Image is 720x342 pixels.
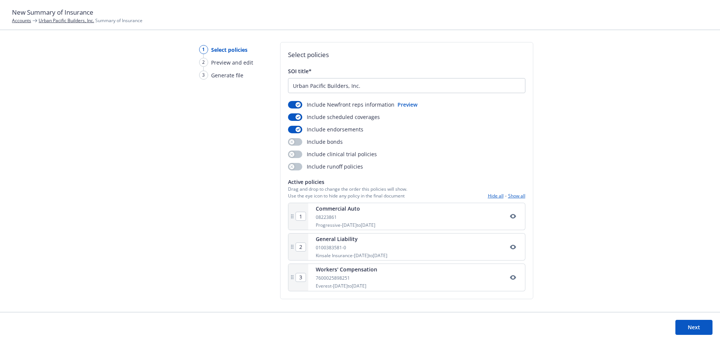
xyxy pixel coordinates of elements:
[288,138,343,146] div: Include bonds
[316,205,375,212] div: Commercial Auto
[199,58,208,67] div: 2
[316,265,377,273] div: Workers' Compensation
[199,71,208,80] div: 3
[488,193,525,199] div: -
[488,193,504,199] button: Hide all
[316,244,387,251] div: 0100383581-0
[211,59,253,66] span: Preview and edit
[288,203,525,230] div: Commercial Auto08223861Progressive-[DATE]to[DATE]
[316,283,377,289] div: Everest - [DATE] to [DATE]
[39,17,142,24] span: Summary of Insurance
[288,264,525,291] div: Workers' Compensation7600025898251Everest-[DATE]to[DATE]
[288,101,394,108] div: Include Newfront reps information
[288,178,407,186] span: Active policies
[316,214,375,220] div: 08223861
[508,193,525,199] button: Show all
[288,233,525,261] div: General Liability0100383581-0Kinsale Insurance-[DATE]to[DATE]
[397,101,417,108] button: Preview
[316,222,375,228] div: Progressive - [DATE] to [DATE]
[199,45,208,54] div: 1
[316,252,387,259] div: Kinsale Insurance - [DATE] to [DATE]
[39,17,94,24] a: Urban Pacific Builders, Inc.
[288,125,363,133] div: Include endorsements
[675,320,712,335] button: Next
[288,68,312,75] span: SOI title*
[316,275,377,281] div: 7600025898251
[211,46,247,54] span: Select policies
[288,113,380,121] div: Include scheduled coverages
[288,163,363,170] div: Include runoff policies
[211,71,243,79] span: Generate file
[316,235,387,243] div: General Liability
[288,50,525,60] h2: Select policies
[288,186,407,199] span: Drag and drop to change the order this policies will show. Use the eye icon to hide any policy in...
[12,17,31,24] a: Accounts
[288,150,377,158] div: Include clinical trial policies
[288,78,525,93] input: Enter a title
[12,8,708,17] h1: New Summary of Insurance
